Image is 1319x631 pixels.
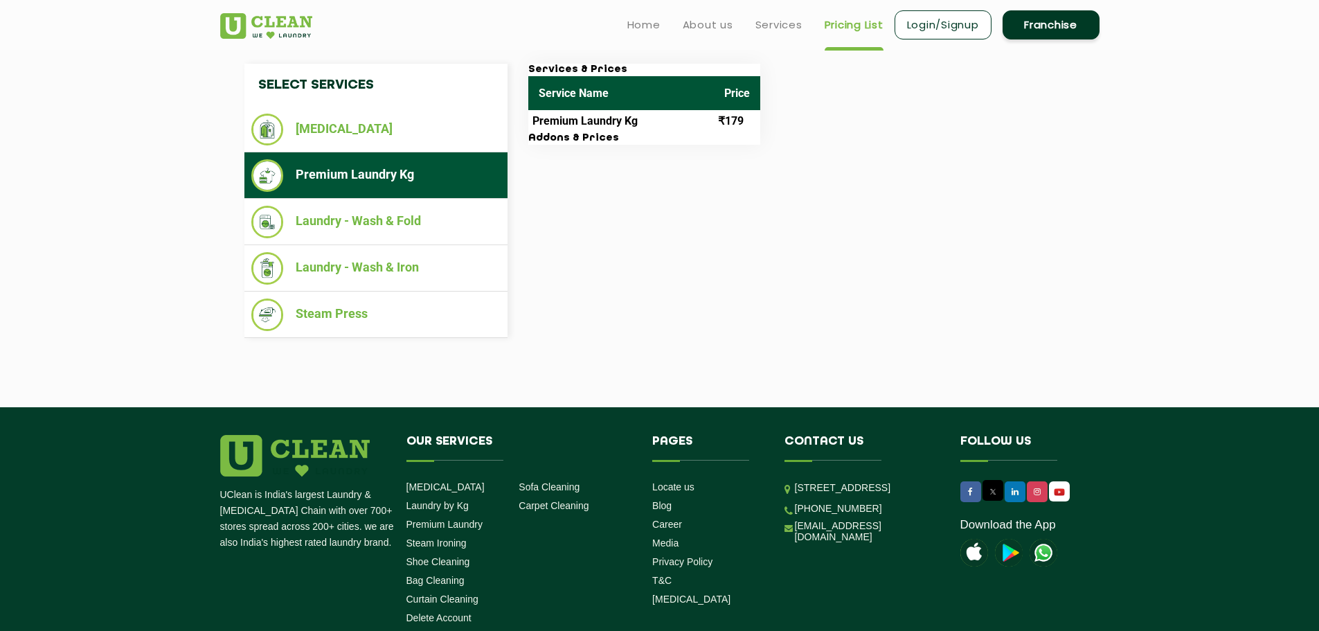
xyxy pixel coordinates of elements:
a: Shoe Cleaning [406,556,470,567]
a: Pricing List [825,17,883,33]
h4: Follow us [960,435,1082,461]
img: UClean Laundry and Dry Cleaning [220,13,312,39]
a: Privacy Policy [652,556,712,567]
a: Download the App [960,518,1056,532]
th: Service Name [528,76,714,110]
a: Franchise [1003,10,1100,39]
h3: Services & Prices [528,64,760,76]
a: Bag Cleaning [406,575,465,586]
a: Sofa Cleaning [519,481,580,492]
h4: Pages [652,435,764,461]
h3: Addons & Prices [528,132,760,145]
a: About us [683,17,733,33]
img: UClean Laundry and Dry Cleaning [1030,539,1057,567]
a: [MEDICAL_DATA] [406,481,485,492]
a: Premium Laundry [406,519,483,530]
a: Blog [652,500,672,511]
h4: Contact us [784,435,940,461]
a: [PHONE_NUMBER] [795,503,882,514]
th: Price [714,76,760,110]
a: [MEDICAL_DATA] [652,594,730,605]
a: [EMAIL_ADDRESS][DOMAIN_NAME] [795,520,940,542]
a: Login/Signup [895,10,992,39]
a: Locate us [652,481,694,492]
a: Laundry by Kg [406,500,469,511]
h4: Our Services [406,435,632,461]
a: Career [652,519,682,530]
a: T&C [652,575,672,586]
a: Media [652,537,679,549]
img: Premium Laundry Kg [251,159,284,192]
p: [STREET_ADDRESS] [795,480,940,496]
a: Home [627,17,661,33]
p: UClean is India's largest Laundry & [MEDICAL_DATA] Chain with over 700+ stores spread across 200+... [220,487,396,551]
a: Services [755,17,802,33]
img: UClean Laundry and Dry Cleaning [1050,485,1068,499]
li: [MEDICAL_DATA] [251,114,501,145]
h4: Select Services [244,64,508,107]
li: Steam Press [251,299,501,331]
li: Laundry - Wash & Iron [251,252,501,285]
td: ₹179 [714,110,760,132]
li: Premium Laundry Kg [251,159,501,192]
img: Dry Cleaning [251,114,284,145]
a: Curtain Cleaning [406,594,478,605]
a: Carpet Cleaning [519,500,589,511]
td: Premium Laundry Kg [528,110,714,132]
a: Delete Account [406,612,472,623]
img: Laundry - Wash & Iron [251,252,284,285]
img: Laundry - Wash & Fold [251,206,284,238]
li: Laundry - Wash & Fold [251,206,501,238]
a: Steam Ironing [406,537,467,549]
img: logo.png [220,435,370,477]
img: Steam Press [251,299,284,331]
img: apple-icon.png [960,539,988,567]
img: playstoreicon.png [995,539,1023,567]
